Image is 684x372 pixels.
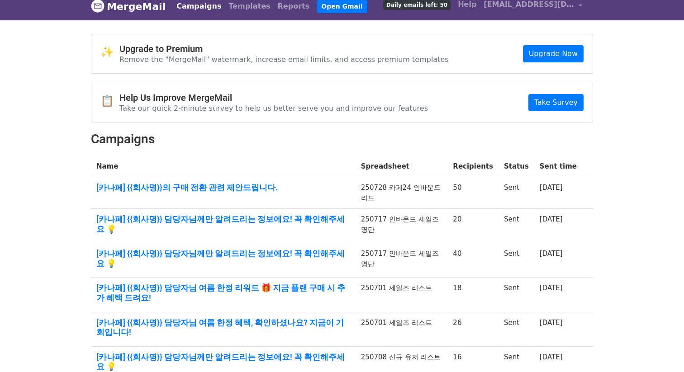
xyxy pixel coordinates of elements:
td: 26 [447,312,499,346]
a: [DATE] [540,284,563,292]
a: [카나페] {{회사명}} 담당자님께만 알려드리는 정보에요! 꼭 확인해주세요 💡 [96,352,350,372]
h4: Help Us Improve MergeMail [119,92,428,103]
td: 18 [447,278,499,312]
a: [DATE] [540,184,563,192]
iframe: Chat Widget [639,329,684,372]
td: 50 [447,177,499,209]
td: Sent [499,278,534,312]
h2: Campaigns [91,132,593,147]
a: [DATE] [540,215,563,223]
span: 📋 [100,94,119,108]
div: 채팅 위젯 [639,329,684,372]
td: 250717 인바운드 세일즈 명단 [356,243,448,278]
a: Upgrade Now [523,45,584,62]
a: [카나페] {{회사명}} 담당자님 여름 한정 혜택, 확인하셨나요? 지금이 기회입니다! [96,318,350,337]
td: 40 [447,243,499,278]
p: Remove the "MergeMail" watermark, increase email limits, and access premium templates [119,55,449,64]
td: 250728 카페24 인바운드 리드 [356,177,448,209]
span: ✨ [100,46,119,59]
th: Sent time [534,156,582,177]
td: 250701 세일즈 리스트 [356,312,448,346]
td: 250717 인바운드 세일즈 명단 [356,209,448,243]
td: 20 [447,209,499,243]
a: [카나페] {{회사명}}의 구매 전환 관련 제안드립니다. [96,183,350,193]
a: Take Survey [528,94,584,111]
a: [DATE] [540,319,563,327]
th: Name [91,156,356,177]
td: Sent [499,312,534,346]
a: [카나페] {{회사명}} 담당자님께만 알려드리는 정보에요! 꼭 확인해주세요 💡 [96,249,350,268]
p: Take our quick 2-minute survey to help us better serve you and improve our features [119,104,428,113]
a: [DATE] [540,250,563,258]
td: Sent [499,209,534,243]
td: Sent [499,243,534,278]
td: Sent [499,177,534,209]
a: [카나페] {{회사명}} 담당자님 여름 한정 리워드 🎁 지금 플랜 구매 시 추가 혜택 드려요! [96,283,350,302]
th: Spreadsheet [356,156,448,177]
a: [DATE] [540,353,563,361]
a: [카나페] {{회사명}} 담당자님께만 알려드리는 정보에요! 꼭 확인해주세요 💡 [96,214,350,234]
th: Status [499,156,534,177]
td: 250701 세일즈 리스트 [356,278,448,312]
h4: Upgrade to Premium [119,43,449,54]
th: Recipients [447,156,499,177]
